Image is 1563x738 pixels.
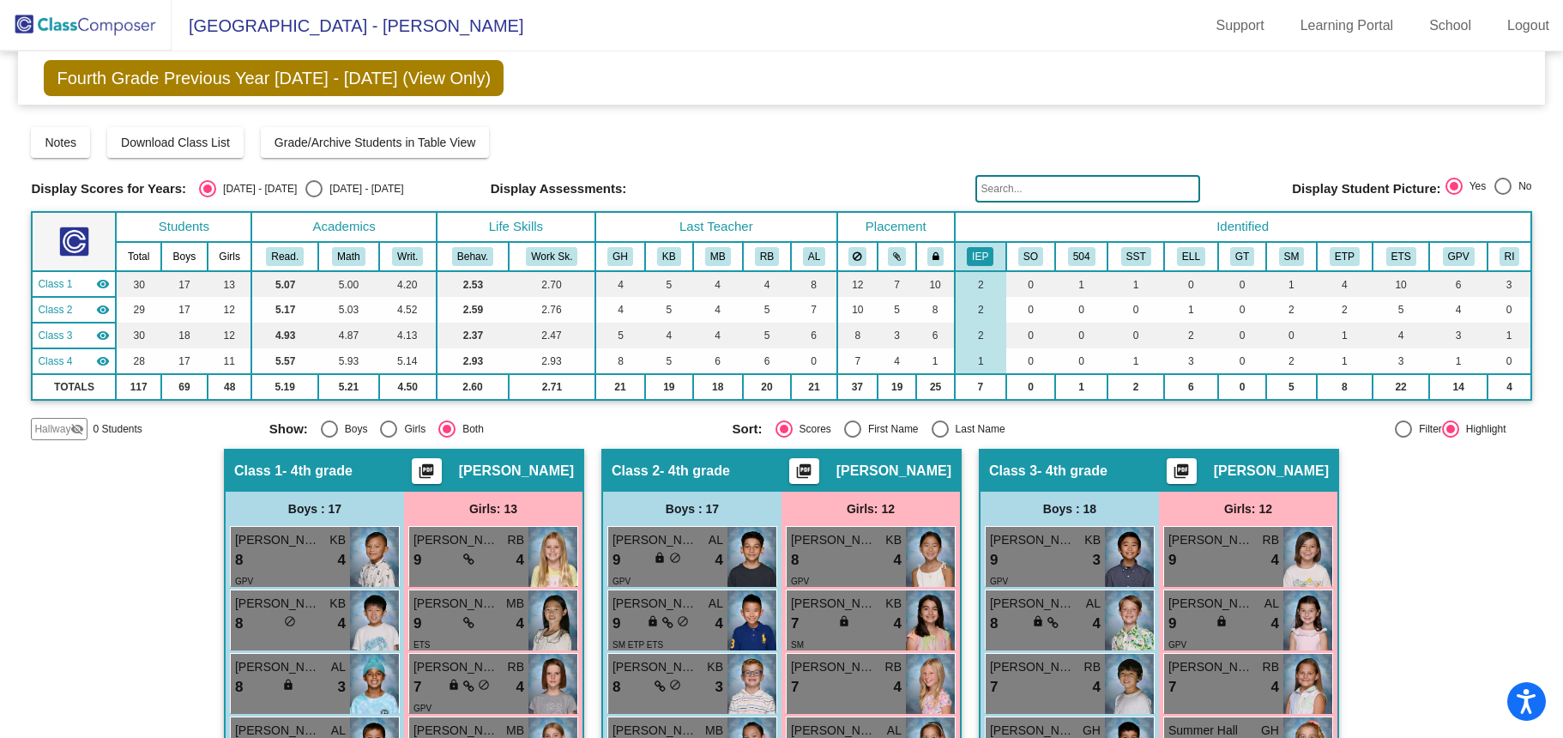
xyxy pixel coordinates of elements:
[1218,323,1266,348] td: 0
[1107,297,1164,323] td: 0
[235,595,321,613] span: [PERSON_NAME]
[878,271,917,297] td: 7
[916,297,954,323] td: 8
[645,297,692,323] td: 5
[1018,247,1043,266] button: SO
[318,297,378,323] td: 5.03
[1386,247,1416,266] button: ETS
[743,297,791,323] td: 5
[1168,595,1254,613] span: [PERSON_NAME]
[693,348,743,374] td: 6
[318,323,378,348] td: 4.87
[693,242,743,271] th: Marion Block
[116,348,160,374] td: 28
[323,181,403,197] div: [DATE] - [DATE]
[38,302,72,318] span: Class 2
[1168,531,1254,549] span: [PERSON_NAME]
[657,247,681,266] button: KB
[916,271,954,297] td: 10
[1107,271,1164,297] td: 1
[1218,297,1266,323] td: 0
[329,531,346,549] span: KB
[452,247,493,266] button: Behav.
[794,463,814,487] mat-icon: picture_as_pdf
[791,577,809,586] span: GPV
[1429,374,1488,400] td: 14
[693,374,743,400] td: 18
[161,348,208,374] td: 17
[1429,323,1488,348] td: 3
[743,374,791,400] td: 20
[1177,247,1205,266] button: ELL
[116,374,160,400] td: 117
[1500,247,1520,266] button: RI
[379,297,437,323] td: 4.52
[837,212,955,242] th: Placement
[645,348,692,374] td: 5
[603,492,781,526] div: Boys : 17
[379,271,437,297] td: 4.20
[1171,463,1192,487] mat-icon: picture_as_pdf
[1218,271,1266,297] td: 0
[916,242,954,271] th: Keep with teacher
[437,374,509,400] td: 2.60
[1459,421,1506,437] div: Highlight
[506,595,524,613] span: MB
[38,354,72,369] span: Class 4
[975,175,1200,203] input: Search...
[955,271,1006,297] td: 2
[1107,348,1164,374] td: 1
[1006,271,1055,297] td: 0
[161,297,208,323] td: 17
[1429,271,1488,297] td: 6
[34,421,70,437] span: Hallway
[1415,12,1485,39] a: School
[1055,374,1107,400] td: 1
[38,276,72,292] span: Class 1
[1264,595,1279,613] span: AL
[837,348,878,374] td: 7
[397,421,425,437] div: Girls
[251,323,318,348] td: 4.93
[990,595,1076,613] span: [PERSON_NAME]
[234,463,282,480] span: Class 1
[379,374,437,400] td: 4.50
[595,323,645,348] td: 5
[791,374,837,400] td: 21
[1167,458,1197,484] button: Print Students Details
[282,463,353,480] span: - 4th grade
[989,463,1037,480] span: Class 3
[199,180,403,197] mat-radio-group: Select an option
[1429,242,1488,271] th: Good Parent Volunteer
[878,323,917,348] td: 3
[645,374,692,400] td: 19
[803,247,825,266] button: AL
[1006,297,1055,323] td: 0
[116,242,160,271] th: Total
[733,421,763,437] span: Sort:
[1463,178,1487,194] div: Yes
[755,247,779,266] button: RB
[1373,297,1429,323] td: 5
[1203,12,1278,39] a: Support
[161,374,208,400] td: 69
[1373,242,1429,271] th: Extra Time (Student)
[791,271,837,297] td: 8
[1488,374,1530,400] td: 4
[743,348,791,374] td: 6
[1121,247,1151,266] button: SST
[437,348,509,374] td: 2.93
[1412,421,1442,437] div: Filter
[96,329,110,342] mat-icon: visibility
[121,136,230,149] span: Download Class List
[318,374,378,400] td: 5.21
[275,136,476,149] span: Grade/Archive Students in Table View
[1488,297,1530,323] td: 0
[1006,374,1055,400] td: 0
[967,247,993,266] button: IEP
[1107,242,1164,271] th: Student Success Team
[1279,247,1305,266] button: SM
[1037,463,1107,480] span: - 4th grade
[595,297,645,323] td: 4
[70,422,84,436] mat-icon: visibility_off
